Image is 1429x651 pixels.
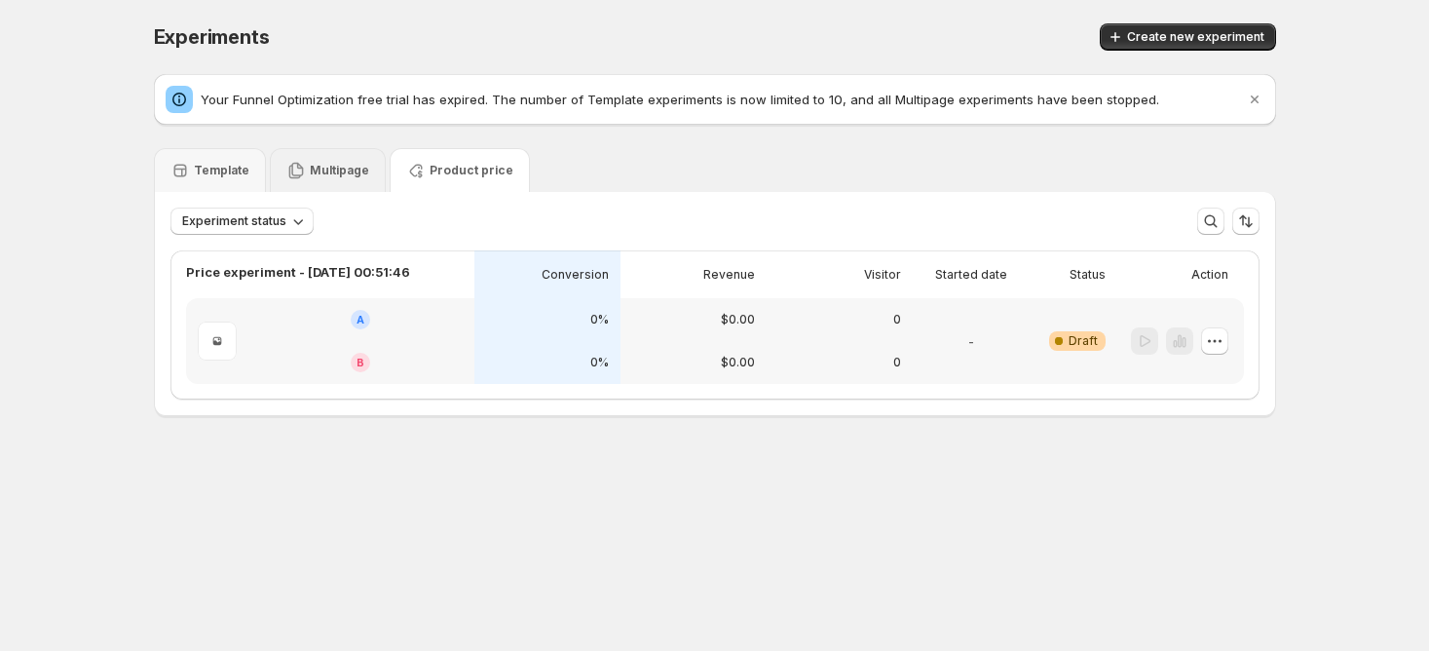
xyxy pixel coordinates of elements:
span: Create new experiment [1127,29,1264,45]
button: Dismiss notification [1241,86,1268,113]
p: Conversion [542,267,609,283]
p: Revenue [703,267,755,283]
p: 0% [590,312,609,327]
button: Sort the results [1232,208,1260,235]
h2: A [357,314,364,325]
p: Action [1191,267,1228,283]
p: 0% [590,355,609,370]
p: Visitor [864,267,901,283]
button: Create new experiment [1100,23,1276,51]
p: $0.00 [721,355,755,370]
p: 0 [893,312,901,327]
p: Status [1070,267,1106,283]
span: Experiment status [182,213,286,229]
p: Template [194,163,249,178]
button: Experiment status [170,208,314,235]
p: - [968,331,974,351]
h2: B [357,357,364,368]
p: Multipage [310,163,369,178]
button: Price experiment - [DATE] 00:51:46 [186,262,410,282]
span: Draft [1069,333,1098,349]
p: Your Funnel Optimization free trial has expired. The number of Template experiments is now limite... [201,90,1245,109]
p: Product price [430,163,513,178]
p: $0.00 [721,312,755,327]
p: 0 [893,355,901,370]
span: Experiments [154,25,270,49]
p: Started date [935,267,1007,283]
